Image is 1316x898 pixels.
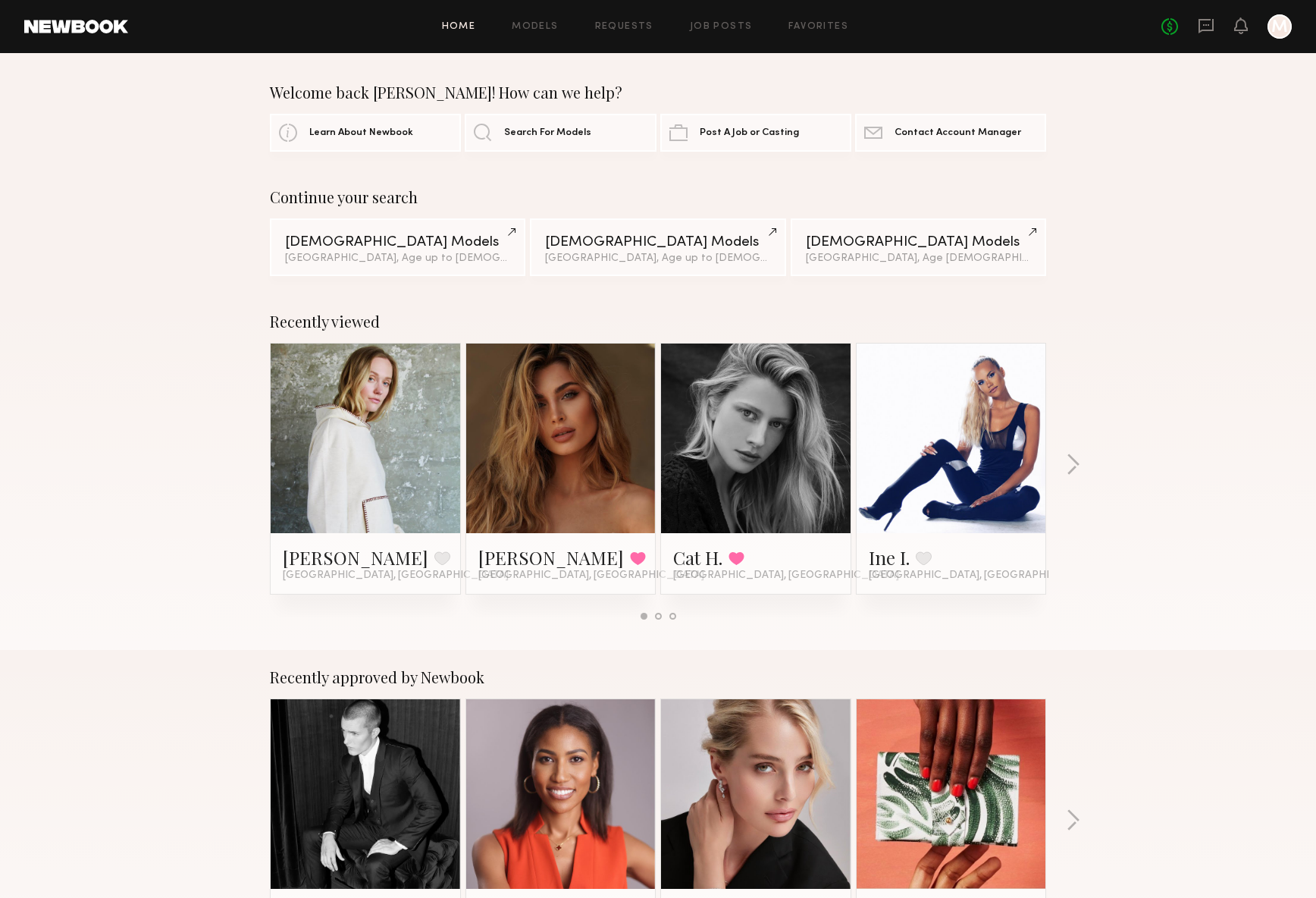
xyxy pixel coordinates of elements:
[478,570,704,582] span: [GEOGRAPHIC_DATA], [GEOGRAPHIC_DATA]
[270,114,461,152] a: Learn About Newbook
[270,218,525,276] a: [DEMOGRAPHIC_DATA] Models[GEOGRAPHIC_DATA], Age up to [DEMOGRAPHIC_DATA].
[660,114,851,152] a: Post A Job or Casting
[690,22,753,32] a: Job Posts
[504,128,591,138] span: Search For Models
[700,128,799,138] span: Post A Job or Casting
[530,218,785,276] a: [DEMOGRAPHIC_DATA] Models[GEOGRAPHIC_DATA], Age up to [DEMOGRAPHIC_DATA].
[869,545,910,570] a: Ine I.
[270,668,1046,686] div: Recently approved by Newbook
[270,83,1046,102] div: Welcome back [PERSON_NAME]! How can we help?
[673,545,722,570] a: Cat H.
[806,235,1031,250] div: [DEMOGRAPHIC_DATA] Models
[285,235,510,250] div: [DEMOGRAPHIC_DATA] Models
[869,570,1095,582] span: [GEOGRAPHIC_DATA], [GEOGRAPHIC_DATA]
[673,570,899,582] span: [GEOGRAPHIC_DATA], [GEOGRAPHIC_DATA]
[465,114,656,152] a: Search For Models
[895,128,1021,138] span: Contact Account Manager
[1267,14,1292,39] a: M
[270,188,1046,206] div: Continue your search
[270,312,1046,331] div: Recently viewed
[595,22,653,32] a: Requests
[512,22,558,32] a: Models
[791,218,1046,276] a: [DEMOGRAPHIC_DATA] Models[GEOGRAPHIC_DATA], Age [DEMOGRAPHIC_DATA] y.o.
[545,253,770,264] div: [GEOGRAPHIC_DATA], Age up to [DEMOGRAPHIC_DATA].
[788,22,848,32] a: Favorites
[478,545,624,570] a: [PERSON_NAME]
[806,253,1031,264] div: [GEOGRAPHIC_DATA], Age [DEMOGRAPHIC_DATA] y.o.
[442,22,476,32] a: Home
[309,128,413,138] span: Learn About Newbook
[545,235,770,250] div: [DEMOGRAPHIC_DATA] Models
[855,114,1046,152] a: Contact Account Manager
[283,570,509,582] span: [GEOGRAPHIC_DATA], [GEOGRAPHIC_DATA]
[283,545,428,570] a: [PERSON_NAME]
[285,253,510,264] div: [GEOGRAPHIC_DATA], Age up to [DEMOGRAPHIC_DATA].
